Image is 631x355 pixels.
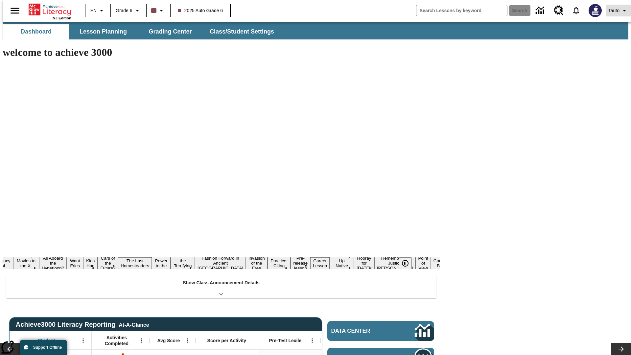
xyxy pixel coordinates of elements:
button: Class/Student Settings [204,24,279,39]
button: Lesson carousel, Next [611,343,631,355]
a: Notifications [568,2,585,19]
button: Open Menu [136,336,146,345]
a: Home [29,3,71,16]
span: 2025 Auto Grade 6 [178,7,223,14]
button: Slide 16 Hooray for Constitution Day! [354,255,374,272]
button: Slide 13 Pre-release lesson [291,255,310,272]
button: Slide 3 All Aboard the Hyperloop? [39,255,67,272]
button: Slide 17 Remembering Justice O'Connor [374,255,416,272]
button: Dashboard [3,24,69,39]
button: Slide 4 Do You Want Fries With That? [67,248,83,279]
img: Avatar [589,4,602,17]
span: Activities Completed [95,335,138,346]
button: Slide 14 Career Lesson [310,257,330,269]
button: Slide 11 The Invasion of the Free CD [246,250,268,276]
p: Show Class Announcement Details [183,279,260,286]
button: Pause [399,257,412,269]
div: At-A-Glance [119,321,149,328]
span: Pre-Test Lexile [269,338,302,343]
button: Slide 15 Cooking Up Native Traditions [330,252,354,274]
div: Home [29,2,71,20]
span: NJ Edition [53,16,71,20]
span: Support Offline [33,345,62,350]
button: Slide 2 Taking Movies to the X-Dimension [13,252,39,274]
a: Data Center [532,2,550,20]
div: Show Class Announcement Details [6,275,436,298]
button: Lesson Planning [70,24,136,39]
button: Slide 12 Mixed Practice: Citing Evidence [268,252,291,274]
button: Class color is dark brown. Change class color [149,5,168,16]
button: Slide 19 The Constitution's Balancing Act [431,252,462,274]
button: Slide 5 Dirty Jobs Kids Had To Do [83,248,98,279]
button: Language: EN, Select a language [87,5,108,16]
button: Support Offline [20,340,67,355]
a: Data Center [327,321,434,341]
div: Pause [399,257,418,269]
span: Avg Score [157,338,180,343]
h1: welcome to achieve 3000 [3,46,440,59]
input: search field [416,5,507,16]
span: EN [90,7,97,14]
span: Data Center [331,328,393,334]
span: Student [38,338,55,343]
button: Grading Center [137,24,203,39]
button: Slide 8 Solar Power to the People [152,252,171,274]
button: Slide 7 The Last Homesteaders [118,257,152,269]
span: Tauto [608,7,619,14]
div: SubNavbar [3,22,628,39]
button: Grade: Grade 6, Select a grade [113,5,144,16]
button: Open Menu [307,336,317,345]
button: Slide 10 Fashion Forward in Ancient Rome [195,255,246,272]
button: Open Menu [182,336,192,345]
button: Slide 18 Point of View [415,255,431,272]
button: Profile/Settings [606,5,631,16]
button: Select a new avatar [585,2,606,19]
span: Achieve3000 Literacy Reporting [16,321,149,328]
button: Open Menu [78,336,88,345]
button: Open side menu [5,1,25,20]
div: SubNavbar [3,24,280,39]
button: Slide 6 Cars of the Future? [98,255,118,272]
a: Resource Center, Will open in new tab [550,2,568,19]
span: Score per Activity [207,338,246,343]
button: Slide 9 Attack of the Terrifying Tomatoes [171,252,195,274]
span: Grade 6 [116,7,132,14]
